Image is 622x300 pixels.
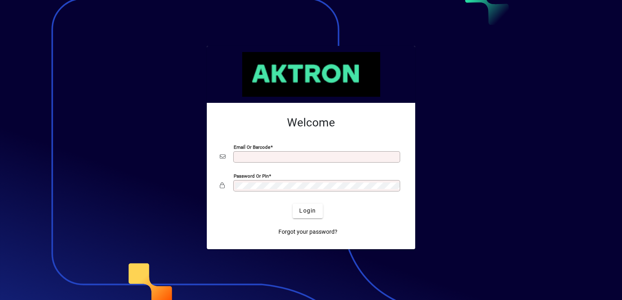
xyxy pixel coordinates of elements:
[278,228,337,236] span: Forgot your password?
[293,204,322,218] button: Login
[275,225,341,239] a: Forgot your password?
[299,207,316,215] span: Login
[234,144,270,150] mat-label: Email or Barcode
[234,173,269,178] mat-label: Password or Pin
[220,116,402,130] h2: Welcome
